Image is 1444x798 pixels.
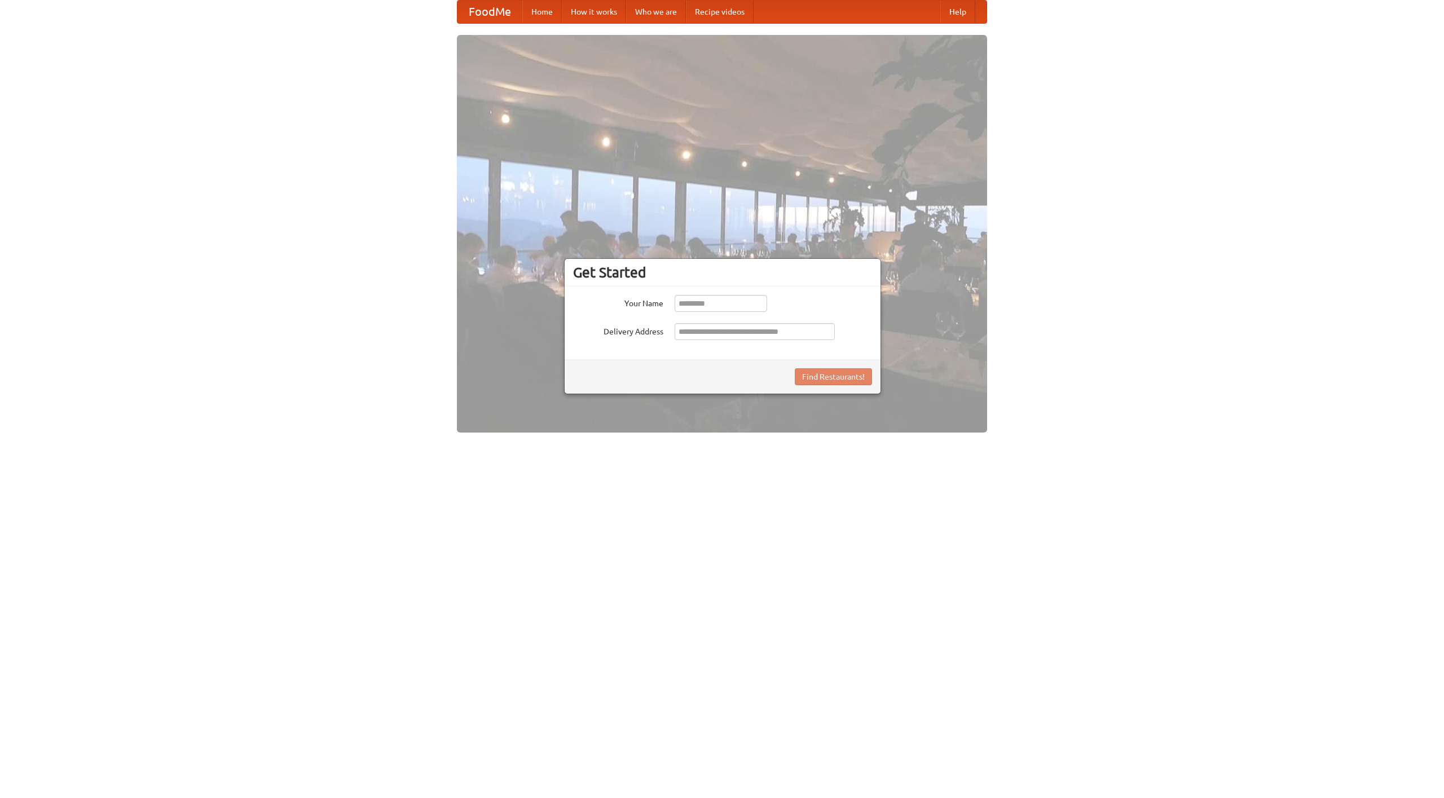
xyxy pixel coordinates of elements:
label: Delivery Address [573,323,663,337]
a: How it works [562,1,626,23]
button: Find Restaurants! [795,368,872,385]
label: Your Name [573,295,663,309]
a: FoodMe [457,1,522,23]
h3: Get Started [573,264,872,281]
a: Home [522,1,562,23]
a: Help [940,1,975,23]
a: Recipe videos [686,1,754,23]
a: Who we are [626,1,686,23]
